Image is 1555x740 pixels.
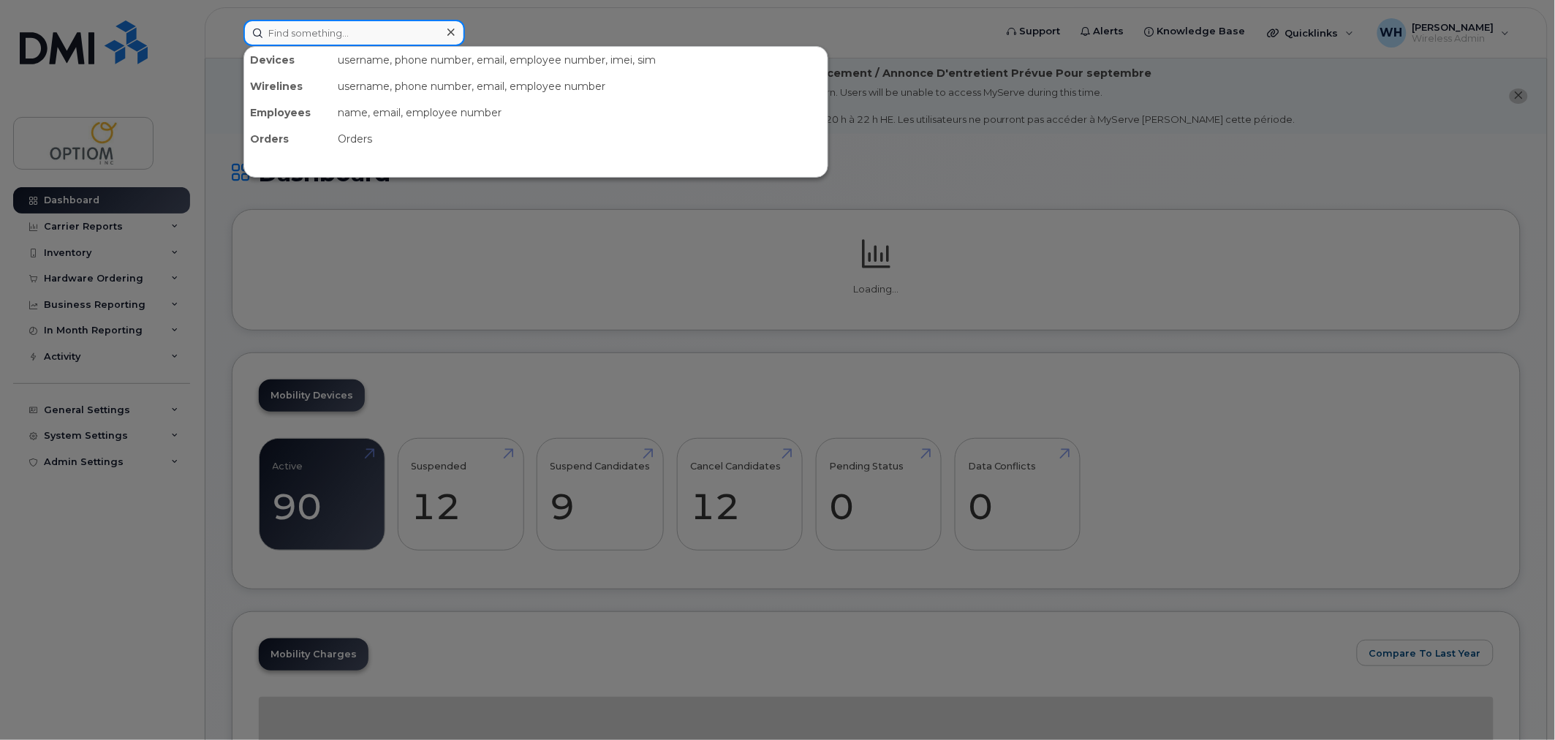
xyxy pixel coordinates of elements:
div: Orders [244,126,332,152]
div: Devices [244,47,332,73]
div: Wirelines [244,73,332,99]
div: username, phone number, email, employee number, imei, sim [332,47,828,73]
div: Employees [244,99,332,126]
div: username, phone number, email, employee number [332,73,828,99]
div: Orders [332,126,828,152]
div: name, email, employee number [332,99,828,126]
